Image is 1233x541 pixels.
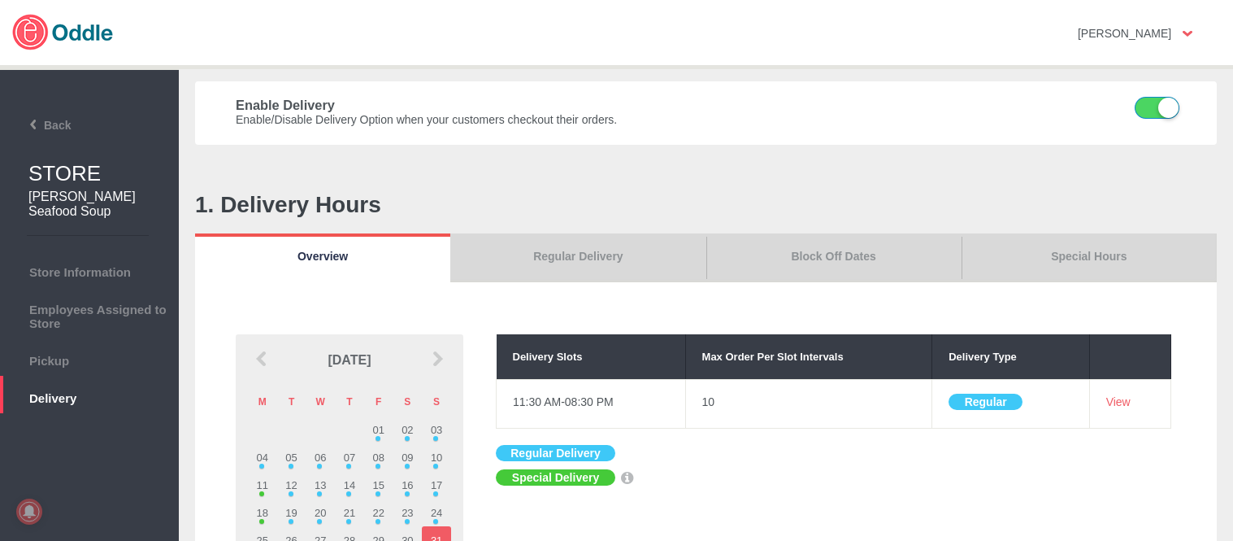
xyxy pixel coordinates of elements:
[277,443,306,471] td: 05
[8,261,171,279] span: Store Information
[496,445,615,461] button: Regular Delivery
[277,471,306,499] td: 12
[685,334,932,379] th: Max Order Per Slot Intervals
[393,443,423,471] td: 09
[422,388,451,416] th: S
[335,388,364,416] th: T
[236,113,941,126] h4: Enable/Disable Delivery Option when your customers checkout their orders.
[497,334,686,379] th: Delivery Slots
[248,471,277,499] td: 11
[685,380,932,429] td: 10
[248,443,277,471] td: 04
[422,416,451,443] td: 03
[962,233,1217,282] a: Special Hours
[276,334,423,386] td: [DATE]
[422,499,451,526] td: 24
[949,394,1022,410] button: Regular
[932,334,1089,379] th: Delivery Type
[28,161,179,186] h1: STORE
[8,350,171,368] span: Pickup
[422,471,451,499] td: 17
[306,388,335,416] th: W
[450,233,706,282] a: Regular Delivery
[306,443,335,471] td: 06
[277,388,306,416] th: T
[393,499,423,526] td: 23
[306,499,335,526] td: 20
[195,192,1217,218] h1: 1. Delivery Hours
[254,351,270,367] img: prev_arrow.png
[335,443,364,471] td: 07
[1078,27,1171,40] strong: [PERSON_NAME]
[248,388,277,416] th: M
[248,499,277,526] td: 18
[364,471,393,499] td: 15
[277,499,306,526] td: 19
[364,388,393,416] th: F
[364,416,393,443] td: 01
[8,299,171,330] span: Employees Assigned to Store
[195,233,450,282] a: Overview
[8,387,171,405] span: Delivery
[236,98,941,113] h3: Enable Delivery
[306,471,335,499] td: 13
[1183,31,1192,37] img: user-option-arrow.png
[335,471,364,499] td: 14
[6,119,71,132] span: Back
[497,380,686,429] td: 11:30 AM-08:30 PM
[364,443,393,471] td: 08
[393,471,423,499] td: 16
[429,351,445,367] img: next_arrow.png
[706,233,962,282] a: Block Off Dates
[28,190,154,219] h2: [PERSON_NAME] Seafood Soup
[393,388,423,416] th: S
[393,416,423,443] td: 02
[496,469,615,486] button: Special Delivery
[1106,395,1131,408] a: View
[422,443,451,471] td: 10
[364,499,393,526] td: 22
[335,499,364,526] td: 21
